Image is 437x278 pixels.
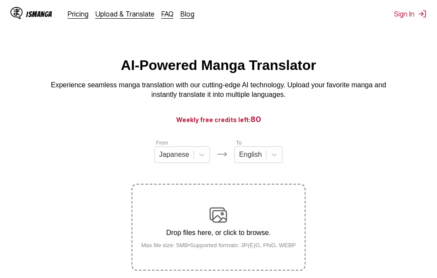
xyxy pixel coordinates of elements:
a: Blog [181,10,194,18]
img: Sign out [418,10,427,18]
a: FAQ [161,10,174,18]
small: Max file size: 5MB • Supported formats: JP(E)G, PNG, WEBP [134,242,303,248]
p: Drop files here, or click to browse. [134,229,303,237]
h3: Weekly free credits left: [21,114,416,125]
button: Sign In [394,10,427,18]
span: 80 [250,115,261,124]
p: Experience seamless manga translation with our cutting-edge AI technology. Upload your favorite m... [45,80,392,100]
h1: AI-Powered Manga Translator [121,57,316,73]
img: IsManga Logo [10,7,23,19]
a: IsManga LogoIsManga [10,7,68,21]
div: IsManga [26,10,52,18]
img: Languages icon [217,149,227,159]
a: Pricing [68,10,89,18]
label: From [156,140,168,146]
a: Upload & Translate [95,10,154,18]
label: To [236,140,242,146]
